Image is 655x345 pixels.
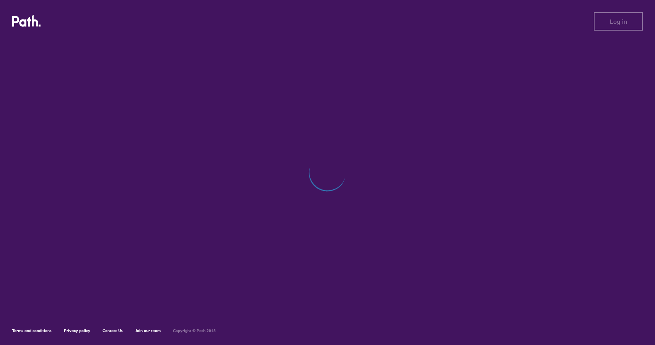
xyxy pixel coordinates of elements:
[135,328,161,333] a: Join our team
[12,328,52,333] a: Terms and conditions
[594,12,643,31] button: Log in
[173,329,216,333] h6: Copyright © Path 2018
[610,18,627,25] span: Log in
[64,328,90,333] a: Privacy policy
[103,328,123,333] a: Contact Us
